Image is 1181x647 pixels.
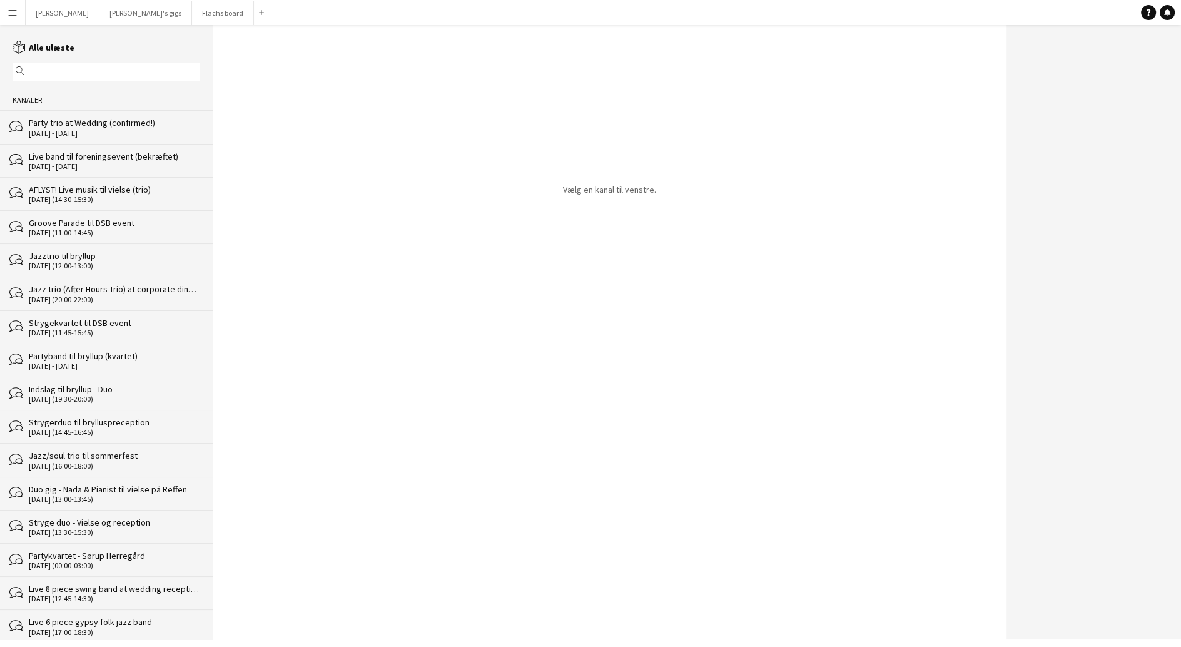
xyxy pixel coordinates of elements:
[29,594,200,603] div: [DATE] (12:45-14:30)
[29,395,200,404] div: [DATE] (19:30-20:00)
[29,350,200,362] div: Partyband til bryllup (kvartet)
[29,195,200,204] div: [DATE] (14:30-15:30)
[13,42,74,53] a: Alle ulæste
[29,517,200,528] div: Stryge duo - Vielse og reception
[29,528,200,537] div: [DATE] (13:30-15:30)
[29,462,200,471] div: [DATE] (16:00-18:00)
[29,228,200,237] div: [DATE] (11:00-14:45)
[29,184,200,195] div: AFLYST! Live musik til vielse (trio)
[29,417,200,428] div: Strygerduo til brylluspreception
[29,317,200,329] div: Strygekvartet til DSB event
[29,484,200,495] div: Duo gig - Nada & Pianist til vielse på Reffen
[29,283,200,295] div: Jazz trio (After Hours Trio) at corporate dinner
[29,384,200,395] div: Indslag til bryllup - Duo
[29,217,200,228] div: Groove Parade til DSB event
[29,129,200,138] div: [DATE] - [DATE]
[29,117,200,128] div: Party trio at Wedding (confirmed!)
[29,561,200,570] div: [DATE] (00:00-03:00)
[26,1,99,25] button: [PERSON_NAME]
[29,262,200,270] div: [DATE] (12:00-13:00)
[29,616,200,628] div: Live 6 piece gypsy folk jazz band
[29,329,200,337] div: [DATE] (11:45-15:45)
[563,184,656,195] p: Vælg en kanal til venstre.
[29,250,200,262] div: Jazztrio til bryllup
[29,550,200,561] div: Partykvartet - Sørup Herregård
[192,1,254,25] button: Flachs board
[29,495,200,504] div: [DATE] (13:00-13:45)
[29,583,200,594] div: Live 8 piece swing band at wedding reception
[29,295,200,304] div: [DATE] (20:00-22:00)
[29,362,200,370] div: [DATE] - [DATE]
[29,428,200,437] div: [DATE] (14:45-16:45)
[29,151,200,162] div: Live band til foreningsevent (bekræftet)
[29,162,200,171] div: [DATE] - [DATE]
[29,628,200,637] div: [DATE] (17:00-18:30)
[99,1,192,25] button: [PERSON_NAME]'s gigs
[29,450,200,461] div: Jazz/soul trio til sommerfest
